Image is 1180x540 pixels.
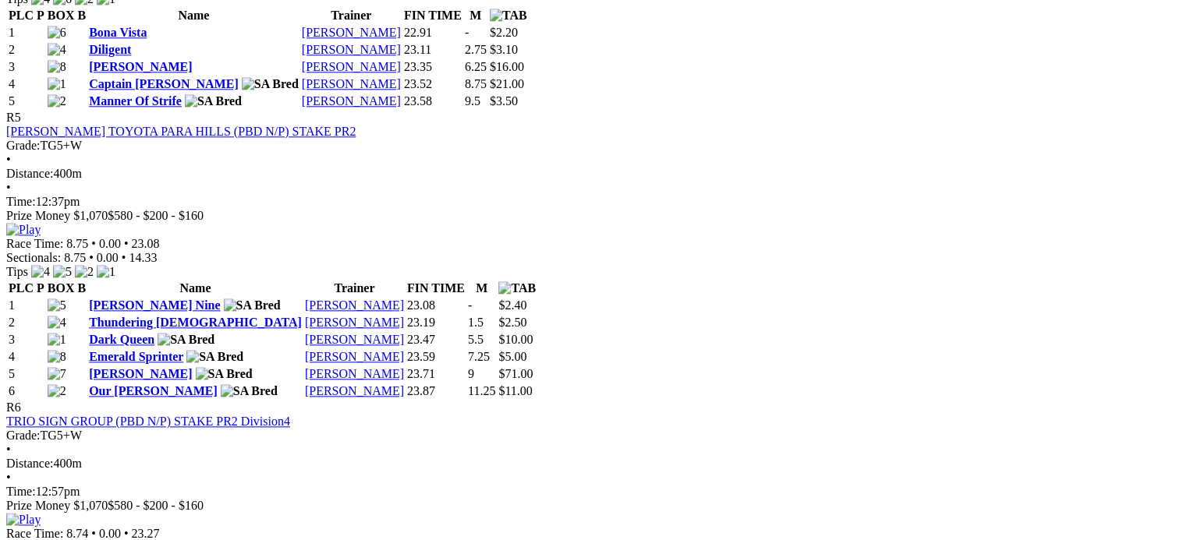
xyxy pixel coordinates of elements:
[129,251,157,264] span: 14.33
[490,43,518,56] span: $3.10
[221,384,278,398] img: SA Bred
[302,94,401,108] a: [PERSON_NAME]
[403,8,462,23] th: FIN TIME
[132,237,160,250] span: 23.08
[89,316,302,329] a: Thundering [DEMOGRAPHIC_DATA]
[88,8,299,23] th: Name
[305,384,404,397] a: [PERSON_NAME]
[6,471,11,484] span: •
[6,415,290,428] a: TRIO SIGN GROUP (PBD N/P) STAKE PR2 Division4
[186,350,243,364] img: SA Bred
[9,9,34,22] span: PLC
[8,25,45,41] td: 1
[305,333,404,346] a: [PERSON_NAME]
[490,77,524,90] span: $21.00
[6,457,53,470] span: Distance:
[122,251,126,264] span: •
[89,60,192,73] a: [PERSON_NAME]
[302,43,401,56] a: [PERSON_NAME]
[124,237,129,250] span: •
[490,94,518,108] span: $3.50
[6,209,1174,223] div: Prize Money $1,070
[6,195,36,208] span: Time:
[498,298,526,312] span: $2.40
[132,527,160,540] span: 23.27
[66,237,88,250] span: 8.75
[99,237,121,250] span: 0.00
[406,383,466,399] td: 23.87
[48,367,66,381] img: 7
[48,333,66,347] img: 1
[6,139,41,152] span: Grade:
[48,9,75,22] span: BOX
[6,125,356,138] a: [PERSON_NAME] TOYOTA PARA HILLS (PBD N/P) STAKE PR2
[403,25,462,41] td: 22.91
[302,77,401,90] a: [PERSON_NAME]
[48,94,66,108] img: 2
[9,281,34,295] span: PLC
[91,527,96,540] span: •
[6,153,11,166] span: •
[89,43,131,56] a: Diligent
[48,350,66,364] img: 8
[6,195,1174,209] div: 12:37pm
[406,315,466,330] td: 23.19
[91,237,96,250] span: •
[77,9,86,22] span: B
[6,139,1174,153] div: TG5+W
[48,281,75,295] span: BOX
[490,26,518,39] span: $2.20
[8,59,45,75] td: 3
[48,298,66,312] img: 5
[498,281,536,295] img: TAB
[77,281,86,295] span: B
[89,251,94,264] span: •
[6,167,1174,181] div: 400m
[6,111,21,124] span: R5
[406,298,466,313] td: 23.08
[6,513,41,527] img: Play
[8,332,45,348] td: 3
[305,367,404,380] a: [PERSON_NAME]
[8,383,45,399] td: 6
[48,77,66,91] img: 1
[468,333,484,346] text: 5.5
[66,527,88,540] span: 8.74
[403,94,462,109] td: 23.58
[468,298,472,312] text: -
[31,265,50,279] img: 4
[6,457,1174,471] div: 400m
[498,384,532,397] span: $11.00
[6,443,11,456] span: •
[48,316,66,330] img: 4
[88,281,303,296] th: Name
[468,384,495,397] text: 11.25
[108,499,204,512] span: $580 - $200 - $160
[305,350,404,363] a: [PERSON_NAME]
[403,76,462,92] td: 23.52
[302,26,401,39] a: [PERSON_NAME]
[8,349,45,365] td: 4
[75,265,94,279] img: 2
[6,429,1174,443] div: TG5+W
[242,77,299,91] img: SA Bred
[185,94,242,108] img: SA Bred
[37,281,44,295] span: P
[48,43,66,57] img: 4
[406,332,466,348] td: 23.47
[6,265,28,278] span: Tips
[6,485,36,498] span: Time:
[465,43,487,56] text: 2.75
[468,350,490,363] text: 7.25
[8,76,45,92] td: 4
[406,349,466,365] td: 23.59
[89,298,220,312] a: [PERSON_NAME] Nine
[6,251,61,264] span: Sectionals:
[467,281,496,296] th: M
[490,9,527,23] img: TAB
[6,237,63,250] span: Race Time:
[465,77,487,90] text: 8.75
[99,527,121,540] span: 0.00
[468,316,484,329] text: 1.5
[498,367,533,380] span: $71.00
